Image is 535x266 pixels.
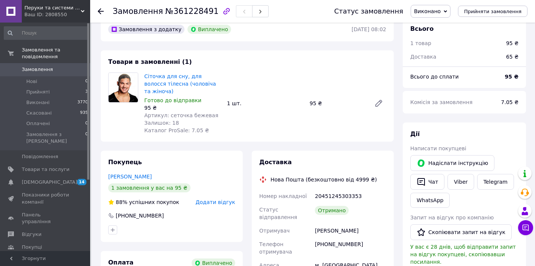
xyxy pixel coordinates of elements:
time: [DATE] 08:02 [352,26,386,32]
span: У вас є 28 днів, щоб відправити запит на відгук покупцеві, скопіювавши посилання. [410,244,516,265]
span: Всього до сплати [410,74,459,80]
span: Повідомлення [22,153,58,160]
button: Чат з покупцем [518,220,533,235]
div: 95 ₴ [506,39,518,47]
span: Замовлення [22,66,53,73]
span: Доставка [259,159,292,166]
div: Виплачено [187,25,231,34]
button: Прийняти замовлення [458,6,527,17]
a: Telegram [477,174,514,190]
span: Комісія за замовлення [410,99,473,105]
span: Телефон отримувача [259,241,292,255]
span: №361228491 [165,7,219,16]
span: 0 [85,120,88,127]
span: Прийняти замовлення [464,9,521,14]
div: Повернутися назад [98,8,104,15]
div: 65 ₴ [502,48,523,65]
button: Скопіювати запит на відгук [410,224,512,240]
span: Відгуки [22,231,41,238]
div: [PHONE_NUMBER] [115,212,165,219]
a: Сіточка для сну, для волосся тілесна (чоловіча та жіноча) [144,73,216,94]
button: Надіслати інструкцію [410,155,494,171]
div: Статус замовлення [334,8,403,15]
span: 0 [85,78,88,85]
div: 95 ₴ [307,98,368,109]
a: Редагувати [371,96,386,111]
span: Покупець [108,159,142,166]
span: Артикул: сеточка бежевая [144,112,218,118]
span: Запит на відгук про компанію [410,215,494,221]
span: 1 товар [410,40,431,46]
span: Статус відправлення [259,207,297,220]
span: Покупці [22,244,42,251]
a: [PERSON_NAME] [108,174,152,180]
button: Чат [410,174,444,190]
span: [DEMOGRAPHIC_DATA] [22,179,77,186]
span: Написати покупцеві [410,145,466,151]
div: 1 шт. [224,98,307,109]
b: 95 ₴ [505,74,518,80]
span: 0 [85,131,88,145]
span: Дії [410,130,420,138]
img: Сіточка для сну, для волосся тілесна (чоловіча та жіноча) [109,73,138,102]
div: [PHONE_NUMBER] [313,237,388,258]
span: Доставка [410,54,436,60]
span: Замовлення та повідомлення [22,47,90,60]
span: 3 [85,89,88,95]
a: Viber [447,174,474,190]
div: Замовлення з додатку [108,25,184,34]
span: Товари в замовленні (1) [108,58,192,65]
div: 20451245303353 [313,189,388,203]
a: WhatsApp [410,193,450,208]
div: успішних покупок [108,198,179,206]
span: Замовлення [113,7,163,16]
span: Товари та послуги [22,166,70,173]
span: Показники роботи компанії [22,192,70,205]
span: Додати відгук [196,199,235,205]
div: Отримано [315,206,349,215]
span: Панель управління [22,212,70,225]
div: 1 замовлення у вас на 95 ₴ [108,183,190,192]
span: 935 [80,110,88,116]
span: Готово до відправки [144,97,201,103]
span: Виконані [26,99,50,106]
span: Оплата [108,259,133,266]
div: [PERSON_NAME] [313,224,388,237]
span: Оплачені [26,120,50,127]
div: Ваш ID: 2808550 [24,11,90,18]
span: Нові [26,78,37,85]
span: Прийняті [26,89,50,95]
span: Замовлення з [PERSON_NAME] [26,131,85,145]
span: Номер накладної [259,193,307,199]
span: 7.05 ₴ [501,99,518,105]
input: Пошук [4,26,89,40]
div: 95 ₴ [144,104,221,112]
span: Скасовані [26,110,52,116]
span: Перуки та системи волосся Натуральні [24,5,81,11]
span: Залишок: 18 [144,120,179,126]
span: 3770 [77,99,88,106]
span: Каталог ProSale: 7.05 ₴ [144,127,209,133]
div: Нова Пошта (безкоштовно від 4999 ₴) [269,176,379,183]
span: Виконано [414,8,441,14]
span: Отримувач [259,228,290,234]
span: 88% [116,199,127,205]
span: 14 [77,179,86,185]
span: Всього [410,25,434,32]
